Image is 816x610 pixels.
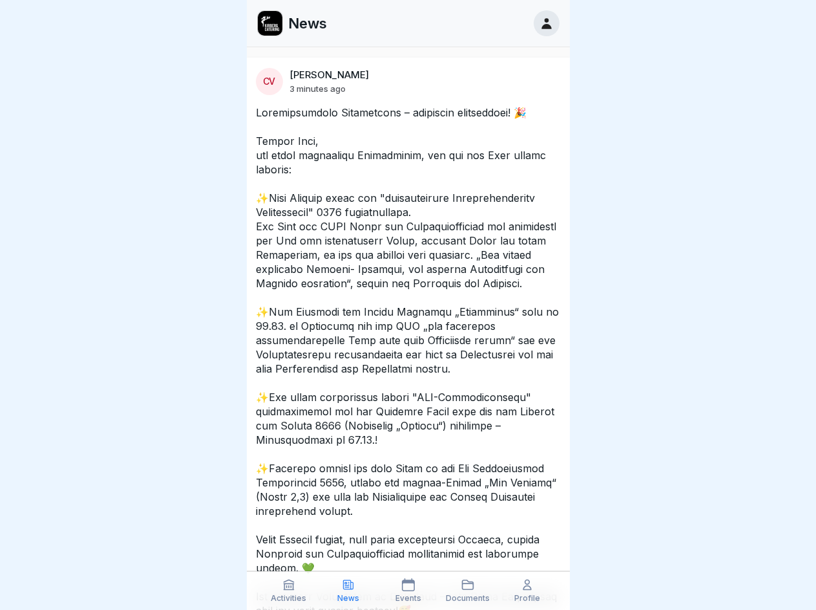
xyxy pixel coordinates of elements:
p: Documents [446,594,490,603]
p: Events [395,594,421,603]
div: CV [256,68,283,95]
p: News [288,15,327,32]
p: [PERSON_NAME] [289,69,369,81]
p: 3 minutes ago [289,83,346,94]
p: News [337,594,359,603]
img: ewxb9rjzulw9ace2na8lwzf2.png [258,11,282,36]
p: Profile [514,594,540,603]
p: Activities [271,594,306,603]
